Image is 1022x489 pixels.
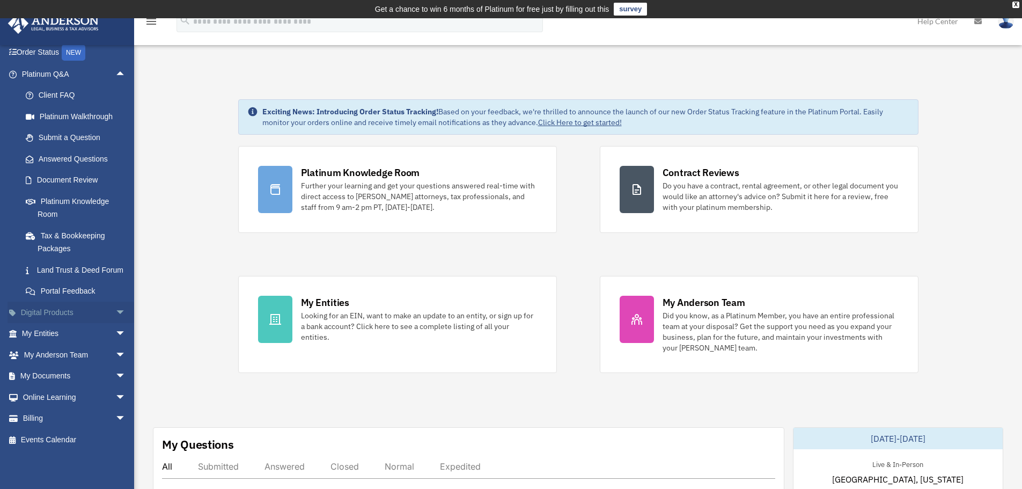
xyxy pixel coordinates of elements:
[385,461,414,472] div: Normal
[15,191,142,225] a: Platinum Knowledge Room
[145,19,158,28] a: menu
[115,302,137,324] span: arrow_drop_down
[8,386,142,408] a: Online Learningarrow_drop_down
[115,63,137,85] span: arrow_drop_up
[375,3,609,16] div: Get a chance to win 6 months of Platinum for free just by filling out this
[8,429,142,450] a: Events Calendar
[264,461,305,472] div: Answered
[8,63,142,85] a: Platinum Q&Aarrow_drop_up
[440,461,481,472] div: Expedited
[663,166,739,179] div: Contract Reviews
[301,296,349,309] div: My Entities
[62,45,85,61] div: NEW
[15,106,142,127] a: Platinum Walkthrough
[115,366,137,388] span: arrow_drop_down
[600,276,918,373] a: My Anderson Team Did you know, as a Platinum Member, you have an entire professional team at your...
[238,276,557,373] a: My Entities Looking for an EIN, want to make an update to an entity, or sign up for a bank accoun...
[238,146,557,233] a: Platinum Knowledge Room Further your learning and get your questions answered real-time with dire...
[832,473,964,486] span: [GEOGRAPHIC_DATA], [US_STATE]
[262,107,438,116] strong: Exciting News: Introducing Order Status Tracking!
[15,170,142,191] a: Document Review
[15,127,142,149] a: Submit a Question
[301,166,420,179] div: Platinum Knowledge Room
[162,461,172,472] div: All
[15,85,142,106] a: Client FAQ
[1012,2,1019,8] div: close
[663,180,899,213] div: Do you have a contract, rental agreement, or other legal document you would like an attorney's ad...
[262,106,909,128] div: Based on your feedback, we're thrilled to announce the launch of our new Order Status Tracking fe...
[8,366,142,387] a: My Documentsarrow_drop_down
[301,180,537,213] div: Further your learning and get your questions answered real-time with direct access to [PERSON_NAM...
[614,3,647,16] a: survey
[330,461,359,472] div: Closed
[8,344,142,366] a: My Anderson Teamarrow_drop_down
[162,436,234,452] div: My Questions
[115,386,137,408] span: arrow_drop_down
[663,296,745,309] div: My Anderson Team
[663,310,899,353] div: Did you know, as a Platinum Member, you have an entire professional team at your disposal? Get th...
[115,344,137,366] span: arrow_drop_down
[179,14,191,26] i: search
[198,461,239,472] div: Submitted
[5,13,102,34] img: Anderson Advisors Platinum Portal
[15,281,142,302] a: Portal Feedback
[8,302,142,323] a: Digital Productsarrow_drop_down
[15,259,142,281] a: Land Trust & Deed Forum
[8,42,142,64] a: Order StatusNEW
[301,310,537,342] div: Looking for an EIN, want to make an update to an entity, or sign up for a bank account? Click her...
[15,225,142,259] a: Tax & Bookkeeping Packages
[15,148,142,170] a: Answered Questions
[864,458,932,469] div: Live & In-Person
[8,408,142,429] a: Billingarrow_drop_down
[145,15,158,28] i: menu
[538,118,622,127] a: Click Here to get started!
[115,408,137,430] span: arrow_drop_down
[793,428,1003,449] div: [DATE]-[DATE]
[600,146,918,233] a: Contract Reviews Do you have a contract, rental agreement, or other legal document you would like...
[998,13,1014,29] img: User Pic
[115,323,137,345] span: arrow_drop_down
[8,323,142,345] a: My Entitiesarrow_drop_down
